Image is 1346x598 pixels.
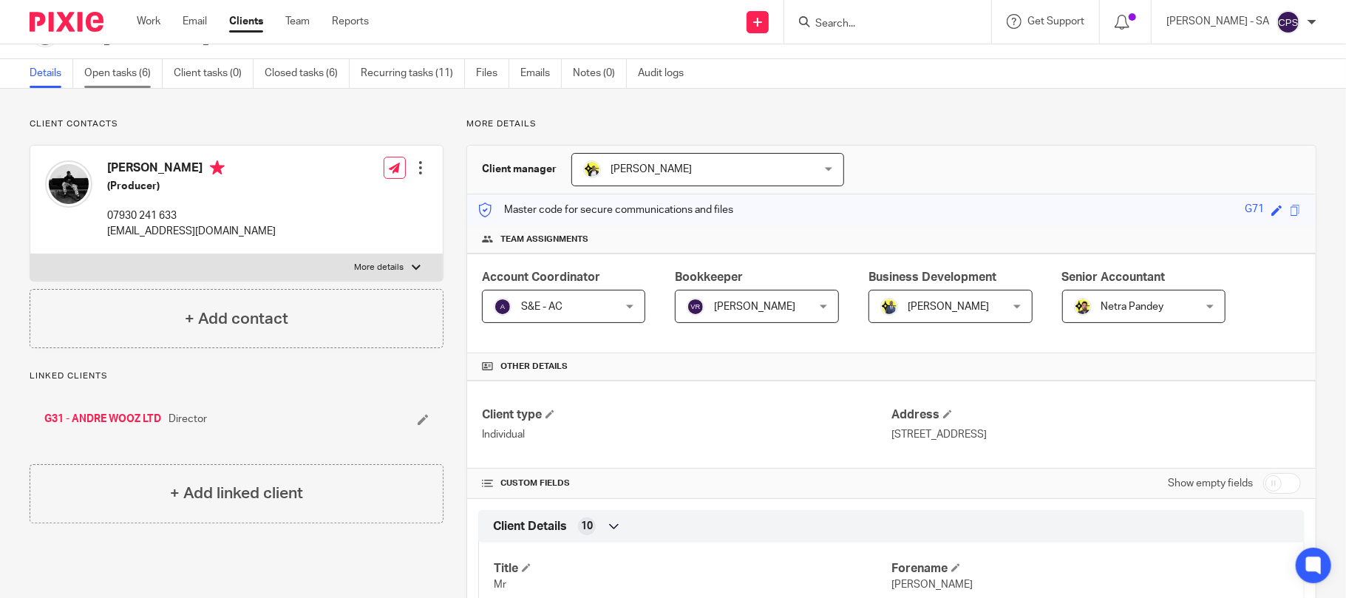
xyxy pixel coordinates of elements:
[500,361,568,373] span: Other details
[30,12,103,32] img: Pixie
[482,407,891,423] h4: Client type
[482,271,600,283] span: Account Coordinator
[107,160,276,179] h4: [PERSON_NAME]
[466,118,1316,130] p: More details
[185,308,288,330] h4: + Add contact
[183,14,207,29] a: Email
[476,59,509,88] a: Files
[638,59,695,88] a: Audit logs
[891,580,973,590] span: [PERSON_NAME]
[361,59,465,88] a: Recurring tasks (11)
[611,164,692,174] span: [PERSON_NAME]
[573,59,627,88] a: Notes (0)
[814,18,947,31] input: Search
[44,412,161,427] a: G31 - ANDRE WOOZ LTD
[1027,16,1084,27] span: Get Support
[1074,298,1092,316] img: Netra-New-Starbridge-Yellow.jpg
[908,302,989,312] span: [PERSON_NAME]
[583,160,601,178] img: Carine-Starbridge.jpg
[30,118,443,130] p: Client contacts
[1168,476,1253,491] label: Show empty fields
[107,208,276,223] p: 07930 241 633
[521,302,562,312] span: S&E - AC
[1277,10,1300,34] img: svg%3E
[482,427,891,442] p: Individual
[869,271,996,283] span: Business Development
[210,160,225,175] i: Primary
[332,14,369,29] a: Reports
[1101,302,1164,312] span: Netra Pandey
[494,561,891,577] h4: Title
[581,519,593,534] span: 10
[494,298,511,316] img: svg%3E
[714,302,795,312] span: [PERSON_NAME]
[265,59,350,88] a: Closed tasks (6)
[169,412,207,427] span: Director
[355,262,404,273] p: More details
[493,519,567,534] span: Client Details
[45,160,92,208] img: Andre%20Griffiths.jpg
[891,427,1301,442] p: [STREET_ADDRESS]
[482,162,557,177] h3: Client manager
[1062,271,1166,283] span: Senior Accountant
[107,179,276,194] h5: (Producer)
[520,59,562,88] a: Emails
[494,580,506,590] span: Mr
[891,407,1301,423] h4: Address
[229,14,263,29] a: Clients
[285,14,310,29] a: Team
[880,298,898,316] img: Dennis-Starbridge.jpg
[1166,14,1269,29] p: [PERSON_NAME] - SA
[30,59,73,88] a: Details
[500,234,588,245] span: Team assignments
[174,59,254,88] a: Client tasks (0)
[891,561,1289,577] h4: Forename
[675,271,743,283] span: Bookkeeper
[170,482,303,505] h4: + Add linked client
[84,59,163,88] a: Open tasks (6)
[30,370,443,382] p: Linked clients
[137,14,160,29] a: Work
[478,203,733,217] p: Master code for secure communications and files
[107,224,276,239] p: [EMAIL_ADDRESS][DOMAIN_NAME]
[687,298,704,316] img: svg%3E
[1245,202,1264,219] div: G71
[482,478,891,489] h4: CUSTOM FIELDS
